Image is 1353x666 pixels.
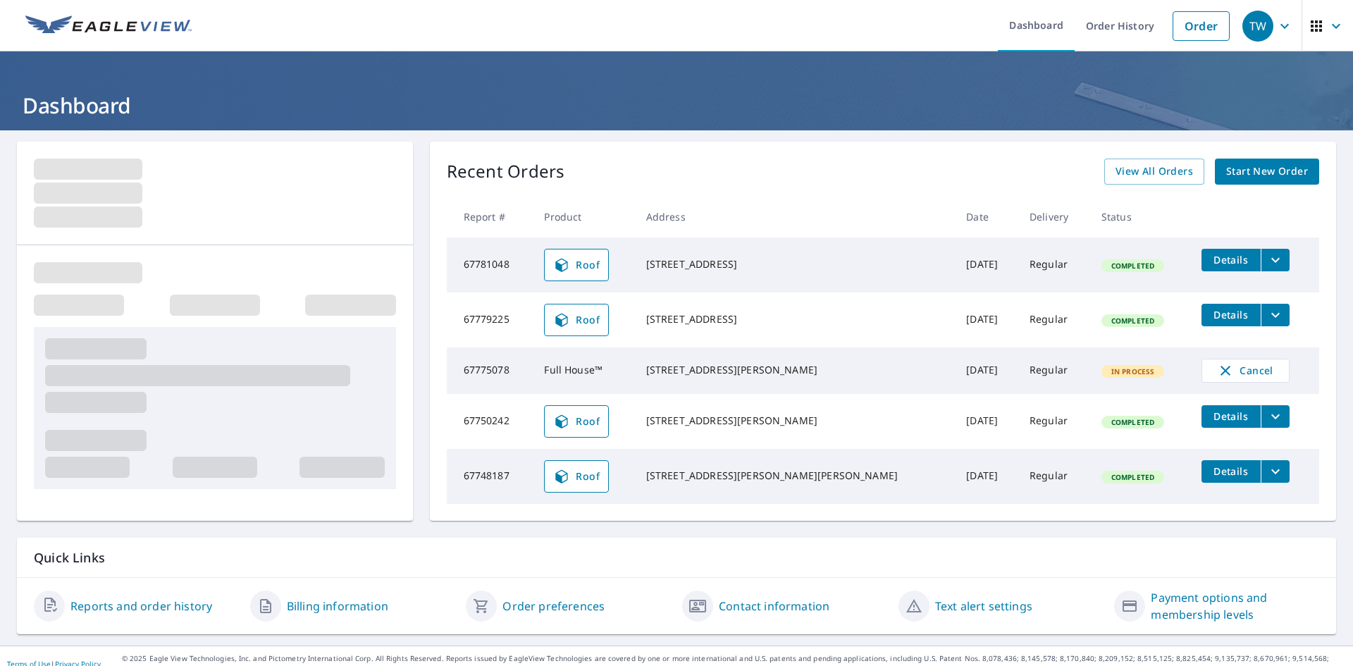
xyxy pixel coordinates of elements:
[1210,464,1252,478] span: Details
[955,394,1018,449] td: [DATE]
[955,238,1018,292] td: [DATE]
[646,257,944,271] div: [STREET_ADDRESS]
[447,292,533,347] td: 67779225
[646,414,944,428] div: [STREET_ADDRESS][PERSON_NAME]
[646,363,944,377] div: [STREET_ADDRESS][PERSON_NAME]
[553,413,600,430] span: Roof
[1018,347,1090,394] td: Regular
[719,598,829,615] a: Contact information
[544,405,609,438] a: Roof
[447,347,533,394] td: 67775078
[1261,249,1290,271] button: filesDropdownBtn-67781048
[1210,253,1252,266] span: Details
[1018,394,1090,449] td: Regular
[1216,362,1275,379] span: Cancel
[955,449,1018,504] td: [DATE]
[1103,261,1163,271] span: Completed
[1201,460,1261,483] button: detailsBtn-67748187
[955,347,1018,394] td: [DATE]
[553,312,600,328] span: Roof
[34,549,1319,567] p: Quick Links
[287,598,388,615] a: Billing information
[1103,472,1163,482] span: Completed
[1242,11,1273,42] div: TW
[502,598,605,615] a: Order preferences
[447,238,533,292] td: 67781048
[955,292,1018,347] td: [DATE]
[1261,460,1290,483] button: filesDropdownBtn-67748187
[1210,308,1252,321] span: Details
[1018,449,1090,504] td: Regular
[1201,359,1290,383] button: Cancel
[1261,405,1290,428] button: filesDropdownBtn-67750242
[1103,316,1163,326] span: Completed
[1103,366,1163,376] span: In Process
[70,598,212,615] a: Reports and order history
[1103,417,1163,427] span: Completed
[635,196,956,238] th: Address
[1104,159,1204,185] a: View All Orders
[553,468,600,485] span: Roof
[544,460,609,493] a: Roof
[1210,409,1252,423] span: Details
[533,196,634,238] th: Product
[544,304,609,336] a: Roof
[1215,159,1319,185] a: Start New Order
[1018,238,1090,292] td: Regular
[1116,163,1193,180] span: View All Orders
[1018,292,1090,347] td: Regular
[533,347,634,394] td: Full House™
[447,159,565,185] p: Recent Orders
[1201,405,1261,428] button: detailsBtn-67750242
[646,469,944,483] div: [STREET_ADDRESS][PERSON_NAME][PERSON_NAME]
[1226,163,1308,180] span: Start New Order
[1151,589,1319,623] a: Payment options and membership levels
[447,449,533,504] td: 67748187
[553,257,600,273] span: Roof
[447,196,533,238] th: Report #
[17,91,1336,120] h1: Dashboard
[1201,249,1261,271] button: detailsBtn-67781048
[1090,196,1190,238] th: Status
[1261,304,1290,326] button: filesDropdownBtn-67779225
[447,394,533,449] td: 67750242
[1201,304,1261,326] button: detailsBtn-67779225
[935,598,1032,615] a: Text alert settings
[646,312,944,326] div: [STREET_ADDRESS]
[955,196,1018,238] th: Date
[1173,11,1230,41] a: Order
[1018,196,1090,238] th: Delivery
[25,16,192,37] img: EV Logo
[544,249,609,281] a: Roof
